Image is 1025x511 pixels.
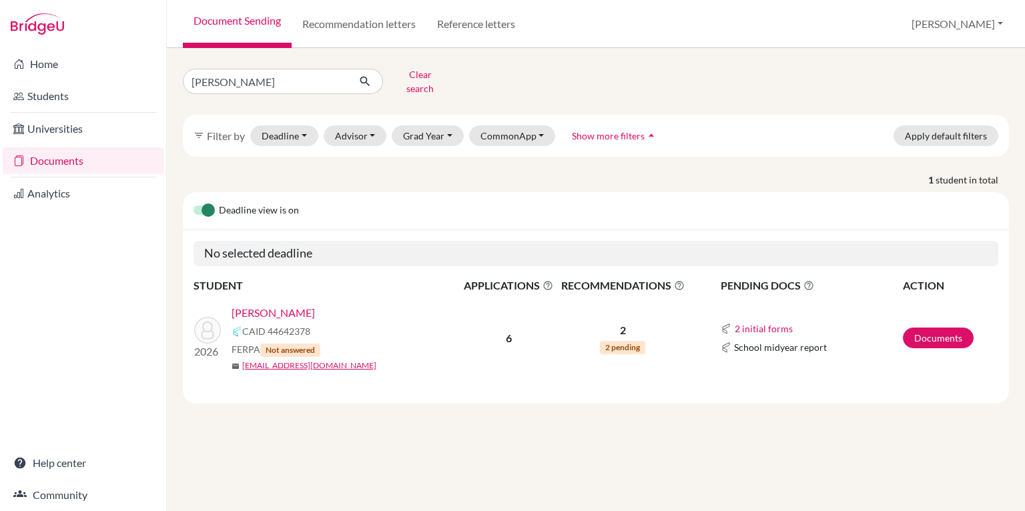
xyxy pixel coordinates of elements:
span: Show more filters [572,130,645,141]
span: CAID 44642378 [242,324,310,338]
a: Help center [3,450,163,476]
button: 2 initial forms [734,321,793,336]
img: Common App logo [721,324,731,334]
a: [PERSON_NAME] [232,305,315,321]
i: arrow_drop_up [645,129,658,142]
a: Documents [903,328,974,348]
img: Common App logo [721,342,731,353]
strong: 1 [928,173,936,187]
span: PENDING DOCS [721,278,902,294]
button: Clear search [383,64,457,99]
a: Documents [3,147,163,174]
a: Home [3,51,163,77]
button: Grad Year [392,125,464,146]
img: Common App logo [232,326,242,337]
a: Community [3,482,163,508]
span: RECOMMENDATIONS [557,278,688,294]
button: CommonApp [469,125,556,146]
button: [PERSON_NAME] [906,11,1009,37]
b: 6 [506,332,512,344]
span: APPLICATIONS [461,278,556,294]
th: ACTION [902,277,998,294]
span: Deadline view is on [219,203,299,219]
span: School midyear report [734,340,827,354]
th: STUDENT [194,277,460,294]
p: 2026 [194,344,221,360]
i: filter_list [194,130,204,141]
span: mail [232,362,240,370]
span: Not answered [260,344,320,357]
a: Universities [3,115,163,142]
h5: No selected deadline [194,241,998,266]
input: Find student by name... [183,69,348,94]
button: Show more filtersarrow_drop_up [561,125,669,146]
span: student in total [936,173,1009,187]
button: Advisor [324,125,387,146]
p: 2 [557,322,688,338]
button: Apply default filters [894,125,998,146]
a: [EMAIL_ADDRESS][DOMAIN_NAME] [242,360,376,372]
button: Deadline [250,125,318,146]
a: Students [3,83,163,109]
img: Bridge-U [11,13,64,35]
span: 2 pending [600,341,645,354]
img: Brewer, Alana [194,317,221,344]
a: Analytics [3,180,163,207]
span: FERPA [232,342,320,357]
span: Filter by [207,129,245,142]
